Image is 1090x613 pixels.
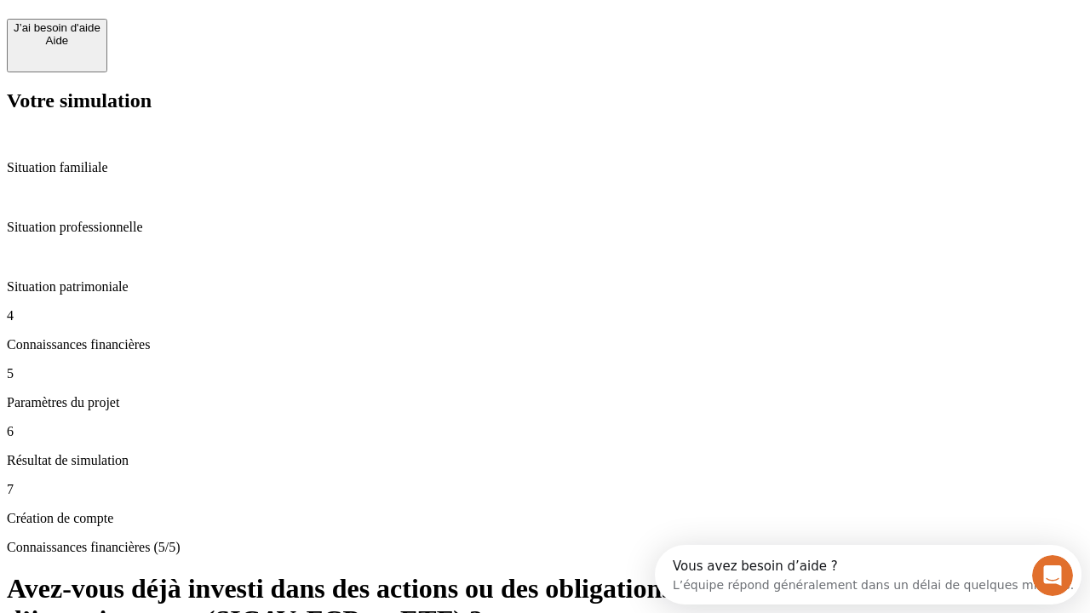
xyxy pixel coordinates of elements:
div: J’ai besoin d'aide [14,21,100,34]
p: Situation familiale [7,160,1083,175]
p: 5 [7,366,1083,381]
p: Situation professionnelle [7,220,1083,235]
h2: Votre simulation [7,89,1083,112]
p: 4 [7,308,1083,324]
p: 6 [7,424,1083,439]
p: 7 [7,482,1083,497]
div: Aide [14,34,100,47]
button: J’ai besoin d'aideAide [7,19,107,72]
p: Résultat de simulation [7,453,1083,468]
iframe: Intercom live chat [1032,555,1073,596]
div: L’équipe répond généralement dans un délai de quelques minutes. [18,28,419,46]
div: Vous avez besoin d’aide ? [18,14,419,28]
p: Situation patrimoniale [7,279,1083,295]
p: Connaissances financières [7,337,1083,352]
p: Connaissances financières (5/5) [7,540,1083,555]
iframe: Intercom live chat discovery launcher [655,545,1081,604]
div: Ouvrir le Messenger Intercom [7,7,469,54]
p: Paramètres du projet [7,395,1083,410]
p: Création de compte [7,511,1083,526]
